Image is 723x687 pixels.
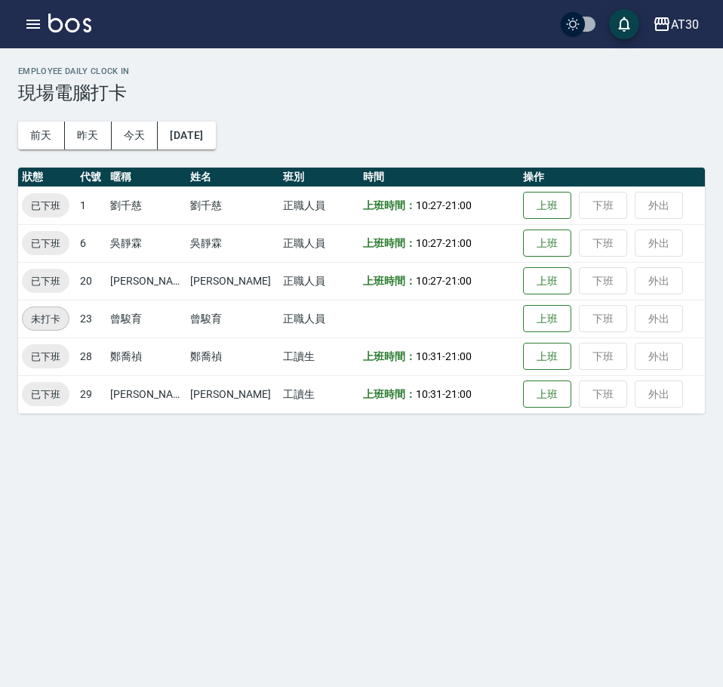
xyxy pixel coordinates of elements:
img: Logo [48,14,91,32]
span: 21:00 [445,388,472,400]
button: 前天 [18,122,65,149]
span: 21:00 [445,275,472,287]
b: 上班時間： [363,199,416,211]
td: 鄭喬禎 [186,337,279,375]
td: 吳靜霖 [186,224,279,262]
td: - [359,186,519,224]
button: 上班 [523,305,571,333]
span: 21:00 [445,199,472,211]
td: [PERSON_NAME] [186,262,279,300]
h3: 現場電腦打卡 [18,82,705,103]
th: 操作 [519,168,705,187]
button: 今天 [112,122,158,149]
button: 上班 [523,380,571,408]
b: 上班時間： [363,350,416,362]
td: - [359,375,519,413]
b: 上班時間： [363,388,416,400]
div: AT30 [671,15,699,34]
span: 已下班 [22,198,69,214]
button: 上班 [523,343,571,371]
span: 已下班 [22,273,69,289]
th: 代號 [76,168,106,187]
button: 上班 [523,267,571,295]
span: 10:27 [416,275,442,287]
td: - [359,224,519,262]
b: 上班時間： [363,237,416,249]
b: 上班時間： [363,275,416,287]
span: 21:00 [445,350,472,362]
td: 劉千慈 [186,186,279,224]
td: 正職人員 [279,224,359,262]
td: [PERSON_NAME] [106,262,186,300]
span: 10:31 [416,388,442,400]
button: AT30 [647,9,705,40]
td: 20 [76,262,106,300]
th: 狀態 [18,168,76,187]
td: 曾駿育 [106,300,186,337]
td: 23 [76,300,106,337]
span: 已下班 [22,349,69,365]
button: 昨天 [65,122,112,149]
button: 上班 [523,192,571,220]
td: - [359,262,519,300]
td: 1 [76,186,106,224]
td: [PERSON_NAME] [106,375,186,413]
span: 未打卡 [23,311,69,327]
td: 鄭喬禎 [106,337,186,375]
span: 已下班 [22,236,69,251]
td: 28 [76,337,106,375]
button: save [609,9,639,39]
span: 已下班 [22,387,69,402]
td: 29 [76,375,106,413]
span: 10:27 [416,237,442,249]
td: [PERSON_NAME] [186,375,279,413]
span: 21:00 [445,237,472,249]
th: 姓名 [186,168,279,187]
td: - [359,337,519,375]
td: 吳靜霖 [106,224,186,262]
td: 劉千慈 [106,186,186,224]
td: 工讀生 [279,337,359,375]
td: 工讀生 [279,375,359,413]
button: [DATE] [158,122,215,149]
span: 10:31 [416,350,442,362]
th: 班別 [279,168,359,187]
td: 正職人員 [279,300,359,337]
td: 曾駿育 [186,300,279,337]
button: 上班 [523,230,571,257]
td: 6 [76,224,106,262]
td: 正職人員 [279,262,359,300]
h2: Employee Daily Clock In [18,66,705,76]
td: 正職人員 [279,186,359,224]
th: 暱稱 [106,168,186,187]
span: 10:27 [416,199,442,211]
th: 時間 [359,168,519,187]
